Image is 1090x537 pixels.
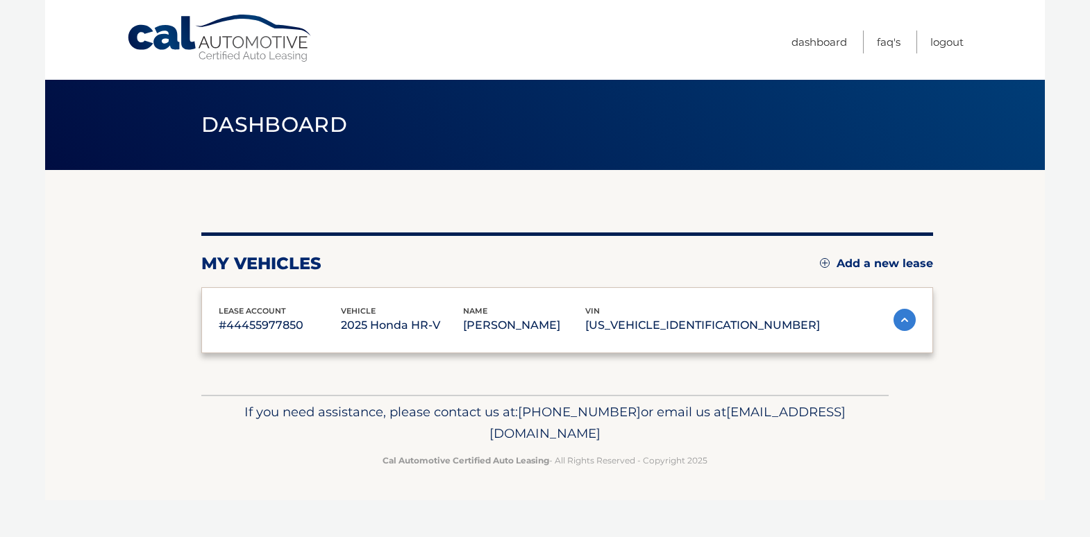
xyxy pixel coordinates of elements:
span: lease account [219,306,286,316]
strong: Cal Automotive Certified Auto Leasing [383,455,549,466]
a: Dashboard [791,31,847,53]
a: FAQ's [877,31,900,53]
span: vehicle [341,306,376,316]
img: accordion-active.svg [894,309,916,331]
a: Add a new lease [820,257,933,271]
span: vin [585,306,600,316]
h2: my vehicles [201,253,321,274]
p: 2025 Honda HR-V [341,316,463,335]
p: #44455977850 [219,316,341,335]
p: [US_VEHICLE_IDENTIFICATION_NUMBER] [585,316,820,335]
span: Dashboard [201,112,347,137]
p: - All Rights Reserved - Copyright 2025 [210,453,880,468]
span: [PHONE_NUMBER] [518,404,641,420]
span: name [463,306,487,316]
p: [PERSON_NAME] [463,316,585,335]
p: If you need assistance, please contact us at: or email us at [210,401,880,445]
a: Logout [930,31,964,53]
a: Cal Automotive [126,14,314,63]
img: add.svg [820,258,830,268]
